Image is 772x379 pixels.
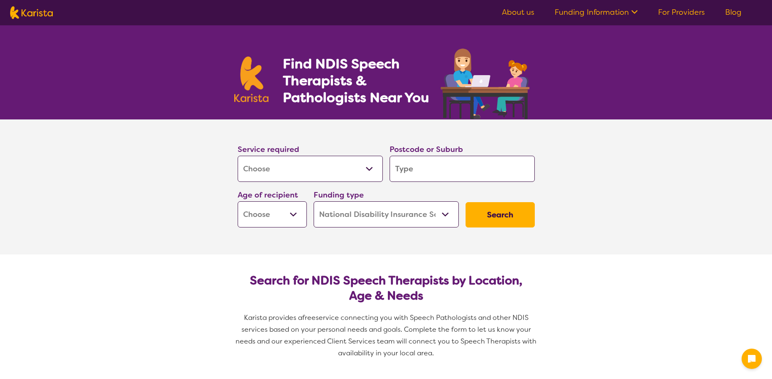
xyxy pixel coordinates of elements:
[314,190,364,200] label: Funding type
[555,7,638,17] a: Funding Information
[10,6,53,19] img: Karista logo
[302,313,316,322] span: free
[434,46,538,119] img: speech-therapy
[238,190,298,200] label: Age of recipient
[238,144,299,154] label: Service required
[658,7,705,17] a: For Providers
[390,156,535,182] input: Type
[236,313,538,357] span: service connecting you with Speech Pathologists and other NDIS services based on your personal ne...
[390,144,463,154] label: Postcode or Suburb
[283,55,439,106] h1: Find NDIS Speech Therapists & Pathologists Near You
[244,313,302,322] span: Karista provides a
[234,57,269,102] img: Karista logo
[502,7,534,17] a: About us
[725,7,742,17] a: Blog
[466,202,535,227] button: Search
[244,273,528,303] h2: Search for NDIS Speech Therapists by Location, Age & Needs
